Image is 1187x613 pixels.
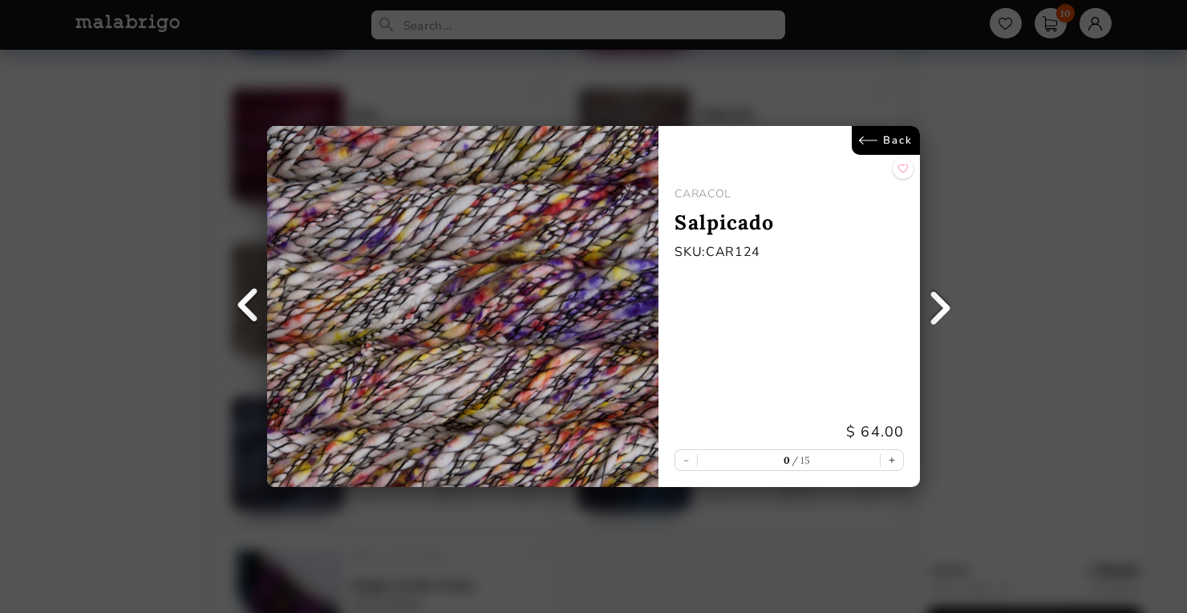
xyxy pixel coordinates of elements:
label: 15 [790,454,811,466]
p: $ 64.00 [675,422,904,441]
p: Salpicado [675,209,904,235]
p: CARACOL [675,186,904,201]
p: SKU: CAR124 [675,243,904,261]
button: + [881,450,903,470]
a: Back [852,126,920,155]
img: Salpicado [267,126,658,487]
